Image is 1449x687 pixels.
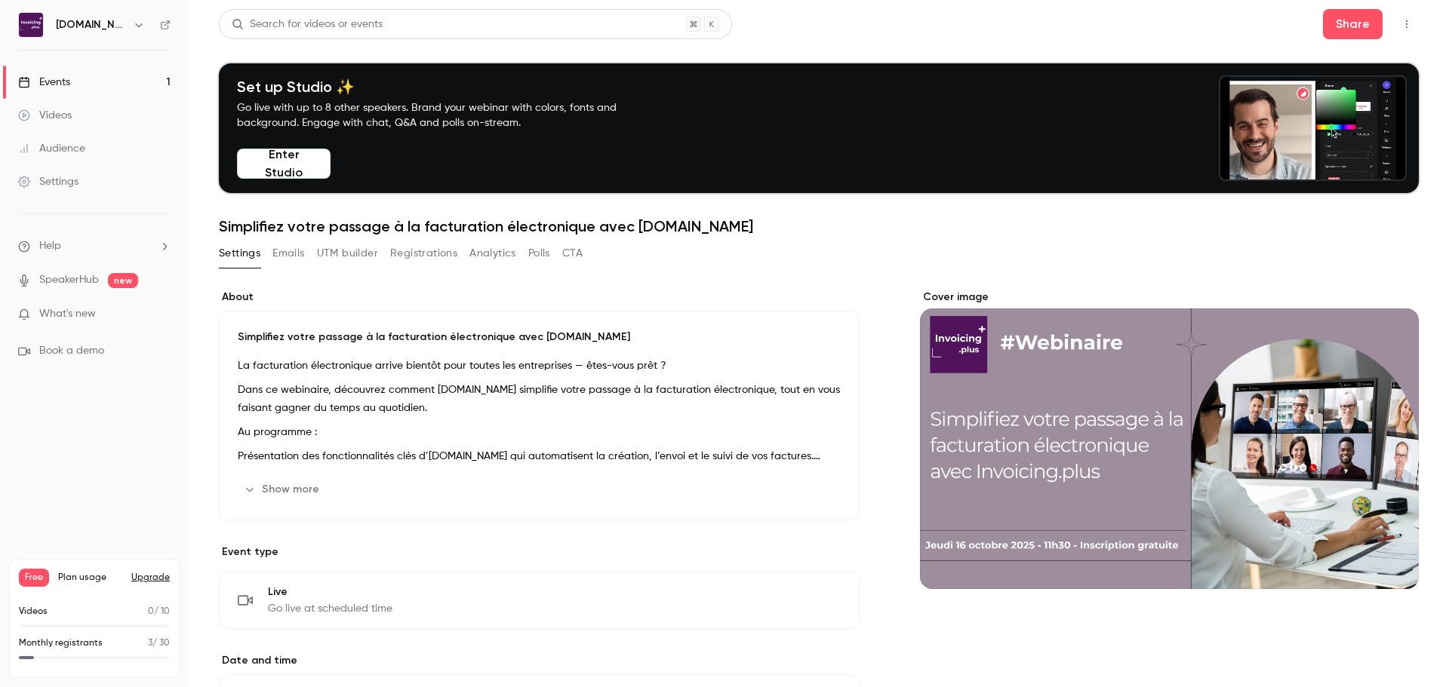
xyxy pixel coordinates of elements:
[39,306,96,322] span: What's new
[219,653,860,668] label: Date and time
[268,584,392,600] span: Live
[219,217,1419,235] h1: Simplifiez votre passage à la facturation électronique avec [DOMAIN_NAME]
[238,357,841,375] p: La facturation électronique arrive bientôt pour toutes les entreprises — êtes-vous prêt ?
[219,290,860,305] label: About
[237,149,331,179] button: Enter Studio
[56,17,127,32] h6: [DOMAIN_NAME]
[1323,9,1383,39] button: Share
[238,423,841,441] p: Au programme :
[237,78,652,96] h4: Set up Studio ✨
[232,17,383,32] div: Search for videos or events
[19,569,49,587] span: Free
[58,572,122,584] span: Plan usage
[131,572,170,584] button: Upgrade
[920,290,1419,589] section: Cover image
[528,241,550,265] button: Polls
[237,100,652,130] p: Go live with up to 8 other speakers. Brand your webinar with colors, fonts and background. Engage...
[18,75,70,90] div: Events
[39,272,99,288] a: SpeakerHub
[238,381,841,417] p: Dans ce webinaire, découvrez comment [DOMAIN_NAME] simplifie votre passage à la facturation élect...
[39,343,104,359] span: Book a demo
[219,241,260,265] button: Settings
[238,477,328,501] button: Show more
[272,241,304,265] button: Emails
[19,13,43,37] img: Invoicing.plus
[148,605,170,618] p: / 10
[18,108,72,123] div: Videos
[920,290,1419,305] label: Cover image
[238,447,841,465] p: Présentation des fonctionnalités clés d’[DOMAIN_NAME] qui automatisent la création, l’envoi et le...
[108,273,138,288] span: new
[39,238,61,254] span: Help
[148,639,152,648] span: 3
[238,330,841,345] p: Simplifiez votre passage à la facturation électronique avec [DOMAIN_NAME]
[562,241,583,265] button: CTA
[18,141,85,156] div: Audience
[148,636,170,650] p: / 30
[219,544,860,560] p: Event type
[19,636,103,650] p: Monthly registrants
[148,607,154,616] span: 0
[390,241,457,265] button: Registrations
[19,605,48,618] p: Videos
[18,238,171,254] li: help-dropdown-opener
[268,601,392,616] span: Go live at scheduled time
[317,241,378,265] button: UTM builder
[18,174,78,189] div: Settings
[469,241,516,265] button: Analytics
